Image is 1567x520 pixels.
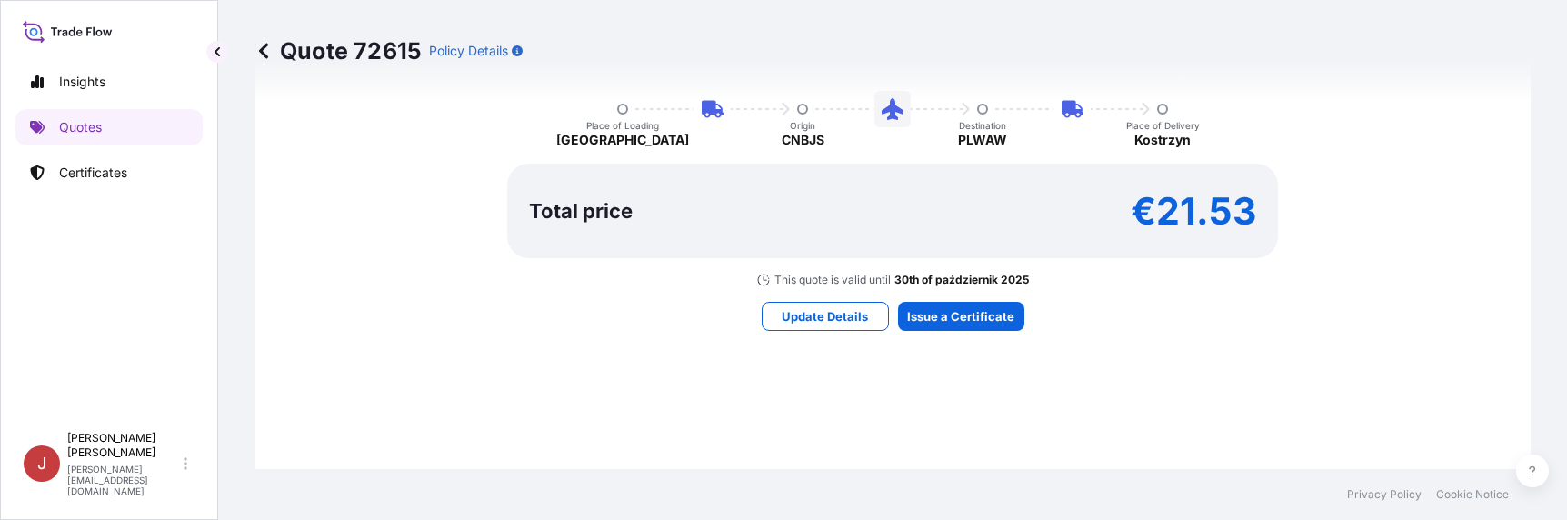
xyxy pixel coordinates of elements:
p: Quotes [59,118,102,136]
a: Quotes [15,109,203,145]
a: Privacy Policy [1347,487,1422,502]
p: Issue a Certificate [907,307,1014,325]
p: Insights [59,73,105,91]
p: Origin [790,120,815,131]
p: [PERSON_NAME] [PERSON_NAME] [67,431,180,460]
button: Issue a Certificate [898,302,1024,331]
p: Certificates [59,164,127,182]
p: Total price [529,202,633,220]
p: 30th of październik 2025 [894,273,1029,287]
p: [PERSON_NAME][EMAIL_ADDRESS][DOMAIN_NAME] [67,464,180,496]
a: Certificates [15,155,203,191]
a: Cookie Notice [1436,487,1509,502]
p: Quote 72615 [255,36,422,65]
button: Update Details [762,302,889,331]
p: €21.53 [1131,196,1256,225]
p: This quote is valid until [774,273,891,287]
p: Place of Delivery [1126,120,1200,131]
p: Policy Details [429,42,508,60]
p: Place of Loading [586,120,659,131]
p: [GEOGRAPHIC_DATA] [556,131,689,149]
p: Kostrzyn [1134,131,1191,149]
p: Destination [959,120,1006,131]
p: PLWAW [958,131,1007,149]
a: Insights [15,64,203,100]
p: CNBJS [782,131,824,149]
p: Update Details [782,307,868,325]
span: J [37,455,46,473]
